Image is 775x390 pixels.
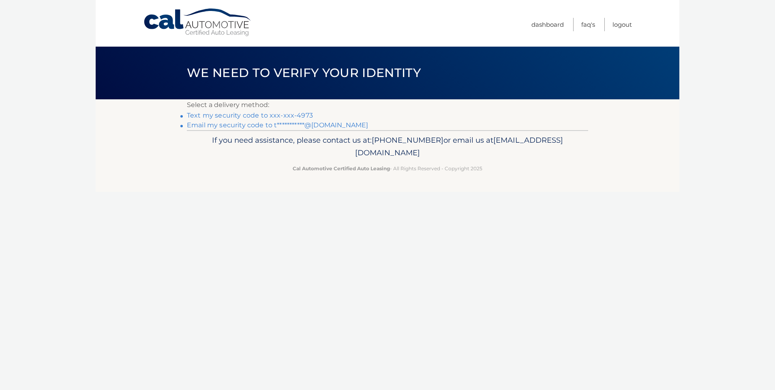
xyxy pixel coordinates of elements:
[143,8,253,37] a: Cal Automotive
[372,135,443,145] span: [PHONE_NUMBER]
[187,65,421,80] span: We need to verify your identity
[531,18,564,31] a: Dashboard
[187,99,588,111] p: Select a delivery method:
[612,18,632,31] a: Logout
[187,111,313,119] a: Text my security code to xxx-xxx-4973
[293,165,390,171] strong: Cal Automotive Certified Auto Leasing
[581,18,595,31] a: FAQ's
[192,164,583,173] p: - All Rights Reserved - Copyright 2025
[192,134,583,160] p: If you need assistance, please contact us at: or email us at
